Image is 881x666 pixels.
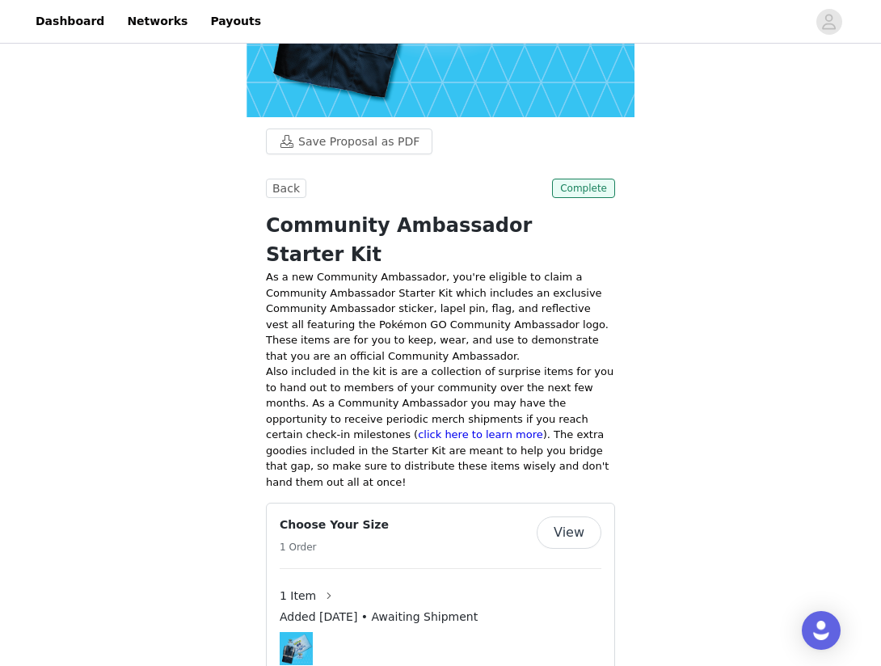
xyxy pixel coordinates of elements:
[280,540,389,554] h5: 1 Order
[552,179,615,198] span: Complete
[266,269,615,364] p: As a new Community Ambassador, you're eligible to claim a Community Ambassador Starter Kit which ...
[266,129,432,154] button: Save Proposal as PDF
[266,211,615,269] h1: Community Ambassador Starter Kit
[117,3,197,40] a: Networks
[200,3,271,40] a: Payouts
[537,516,601,549] button: View
[280,632,313,665] img: Community Ambassador Starter Kit
[266,179,306,198] button: Back
[821,9,837,35] div: avatar
[280,516,389,533] h4: Choose Your Size
[280,609,478,626] span: Added [DATE] • Awaiting Shipment
[26,3,114,40] a: Dashboard
[418,428,543,440] a: click here to learn more
[266,364,615,490] p: Also included in the kit is are a collection of surprise items for you to hand out to members of ...
[280,588,316,605] span: 1 Item
[802,611,841,650] div: Open Intercom Messenger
